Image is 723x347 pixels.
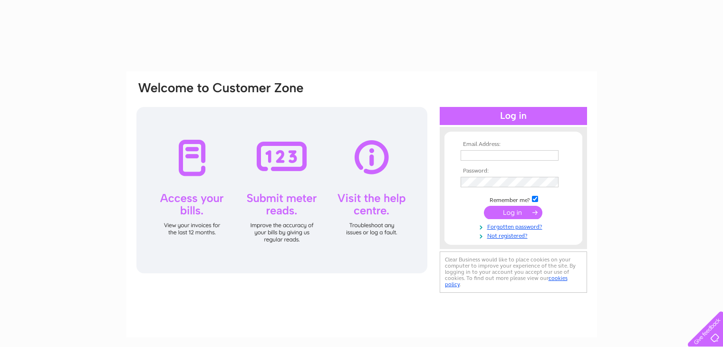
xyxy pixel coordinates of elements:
a: Forgotten password? [461,222,569,231]
div: Clear Business would like to place cookies on your computer to improve your experience of the sit... [440,251,587,293]
td: Remember me? [458,194,569,204]
a: cookies policy [445,275,568,288]
input: Submit [484,206,542,219]
a: Not registered? [461,231,569,240]
th: Email Address: [458,141,569,148]
th: Password: [458,168,569,174]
